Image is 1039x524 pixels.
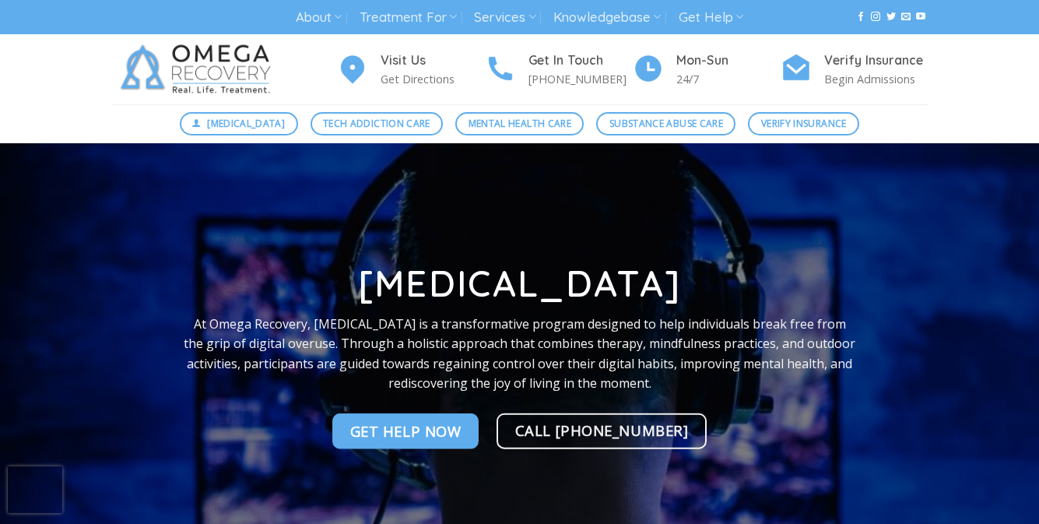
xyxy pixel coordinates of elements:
span: Mental Health Care [469,116,571,131]
a: Services [474,3,535,32]
iframe: reCAPTCHA [8,466,62,513]
a: Get Help [679,3,743,32]
h4: Get In Touch [528,51,633,71]
strong: [MEDICAL_DATA] [358,261,681,306]
a: Knowledgebase [553,3,661,32]
p: At Omega Recovery, [MEDICAL_DATA] is a transformative program designed to help individuals break ... [184,314,856,393]
a: Follow on Instagram [871,12,880,23]
img: Omega Recovery [111,34,286,104]
span: Verify Insurance [761,116,847,131]
p: 24/7 [676,70,781,88]
a: Call [PHONE_NUMBER] [497,413,707,449]
a: Tech Addiction Care [311,112,444,135]
h4: Visit Us [381,51,485,71]
a: Treatment For [360,3,457,32]
a: Mental Health Care [455,112,584,135]
span: Tech Addiction Care [323,116,430,131]
h4: Mon-Sun [676,51,781,71]
a: Visit Us Get Directions [337,51,485,89]
a: Follow on Facebook [856,12,865,23]
span: Call [PHONE_NUMBER] [515,419,689,441]
p: [PHONE_NUMBER] [528,70,633,88]
a: Send us an email [901,12,911,23]
p: Begin Admissions [824,70,928,88]
a: Get Help NOw [332,413,479,449]
h4: Verify Insurance [824,51,928,71]
a: Follow on YouTube [916,12,925,23]
a: Verify Insurance [748,112,859,135]
a: About [296,3,342,32]
a: Substance Abuse Care [596,112,735,135]
p: Get Directions [381,70,485,88]
a: Get In Touch [PHONE_NUMBER] [485,51,633,89]
span: Get Help NOw [350,420,462,442]
a: Verify Insurance Begin Admissions [781,51,928,89]
a: [MEDICAL_DATA] [180,112,298,135]
span: Substance Abuse Care [609,116,723,131]
span: [MEDICAL_DATA] [207,116,285,131]
a: Follow on Twitter [886,12,896,23]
